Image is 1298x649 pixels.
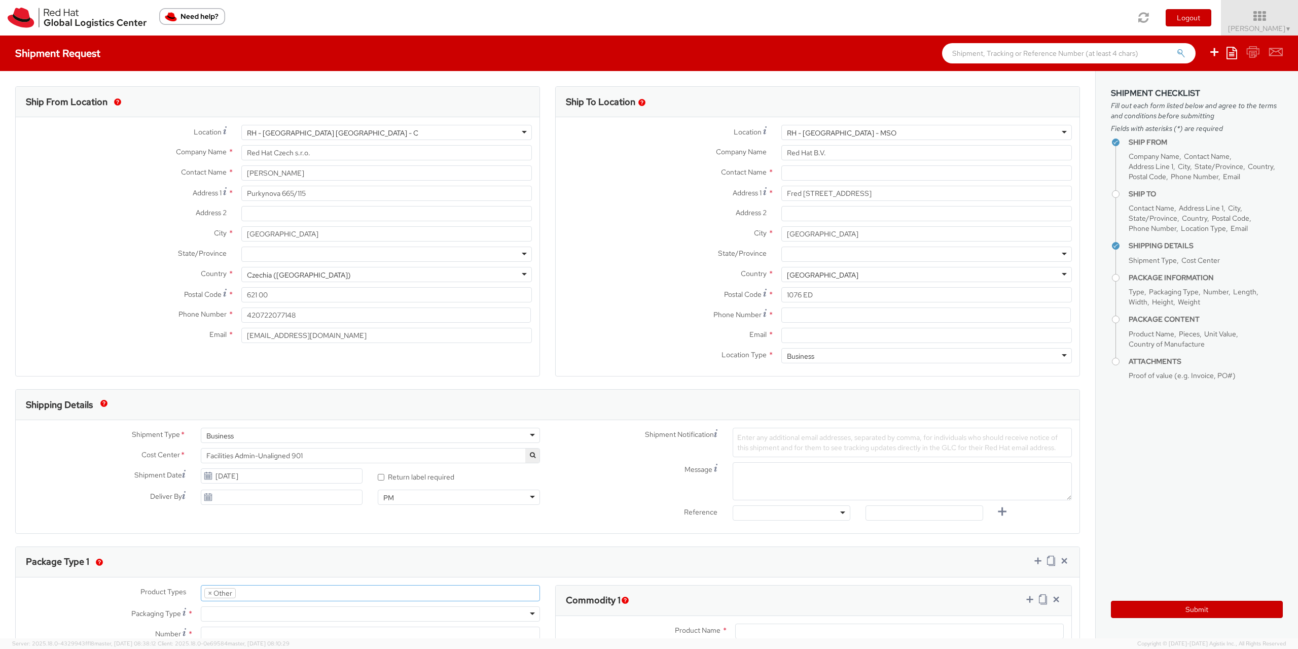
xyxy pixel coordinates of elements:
[228,640,290,647] span: master, [DATE] 08:10:29
[141,450,180,461] span: Cost Center
[1129,329,1174,338] span: Product Name
[1285,25,1291,33] span: ▼
[1204,329,1236,338] span: Unit Value
[158,640,290,647] span: Client: 2025.18.0-0e69584
[645,429,714,440] span: Shipment Notification
[1182,214,1207,223] span: Country
[787,270,858,280] div: [GEOGRAPHIC_DATA]
[378,474,384,481] input: Return label required
[684,507,717,517] span: Reference
[176,147,227,156] span: Company Name
[15,48,100,59] h4: Shipment Request
[1171,172,1218,181] span: Phone Number
[1248,162,1273,171] span: Country
[1223,172,1240,181] span: Email
[247,128,418,138] div: RH - [GEOGRAPHIC_DATA] [GEOGRAPHIC_DATA] - C
[193,188,222,197] span: Address 1
[741,269,767,278] span: Country
[209,330,227,339] span: Email
[247,270,351,280] div: Czechia ([GEOGRAPHIC_DATA])
[1129,162,1173,171] span: Address Line 1
[208,589,212,598] span: ×
[1233,287,1256,296] span: Length
[178,249,227,258] span: State/Province
[1129,190,1283,198] h4: Ship To
[724,290,762,299] span: Postal Code
[721,167,767,177] span: Contact Name
[201,269,227,278] span: Country
[150,491,182,502] span: Deliver By
[94,640,156,647] span: master, [DATE] 08:38:12
[1129,339,1205,349] span: Country of Manufacture
[1152,297,1173,306] span: Height
[787,128,896,138] div: RH - [GEOGRAPHIC_DATA] - MSO
[1228,24,1291,33] span: [PERSON_NAME]
[754,228,767,237] span: City
[942,43,1196,63] input: Shipment, Tracking or Reference Number (at least 4 chars)
[214,228,227,237] span: City
[737,433,1058,452] span: Enter any additional email addresses, separated by comma, for individuals who should receive noti...
[1212,214,1249,223] span: Postal Code
[1228,203,1240,213] span: City
[26,97,107,107] h3: Ship From Location
[1181,256,1220,265] span: Cost Center
[1231,224,1248,233] span: Email
[1137,640,1286,648] span: Copyright © [DATE]-[DATE] Agistix Inc., All Rights Reserved
[204,588,236,598] li: Other
[718,249,767,258] span: State/Province
[12,640,156,647] span: Server: 2025.18.0-4329943ff18
[206,451,534,460] span: Facilities Admin-Unaligned 901
[378,470,456,482] label: Return label required
[1111,100,1283,121] span: Fill out each form listed below and agree to the terms and conditions before submitting
[1129,316,1283,323] h4: Package Content
[132,429,180,441] span: Shipment Type
[196,208,227,217] span: Address 2
[734,127,762,136] span: Location
[1149,287,1199,296] span: Packaging Type
[684,465,712,474] span: Message
[184,290,222,299] span: Postal Code
[736,208,767,217] span: Address 2
[194,127,222,136] span: Location
[675,626,720,635] span: Product Name
[1129,224,1176,233] span: Phone Number
[206,431,234,441] div: Business
[383,493,394,503] div: PM
[1166,9,1211,26] button: Logout
[1178,162,1190,171] span: City
[1129,274,1283,282] h4: Package Information
[733,188,762,197] span: Address 1
[566,595,621,605] h3: Commodity 1
[1178,297,1200,306] span: Weight
[1129,214,1177,223] span: State/Province
[1111,89,1283,98] h3: Shipment Checklist
[1129,256,1177,265] span: Shipment Type
[1111,123,1283,133] span: Fields with asterisks (*) are required
[140,587,186,596] span: Product Types
[716,147,767,156] span: Company Name
[566,97,635,107] h3: Ship To Location
[1129,287,1144,296] span: Type
[201,448,540,463] span: Facilities Admin-Unaligned 901
[1129,297,1147,306] span: Width
[1179,329,1200,338] span: Pieces
[787,351,814,361] div: Business
[1129,152,1179,161] span: Company Name
[178,310,227,319] span: Phone Number
[155,629,181,638] span: Number
[159,8,225,25] button: Need help?
[134,470,182,481] span: Shipment Date
[26,557,89,567] h3: Package Type 1
[749,330,767,339] span: Email
[1195,162,1243,171] span: State/Province
[26,400,93,410] h3: Shipping Details
[1129,371,1236,380] span: Proof of value (e.g. Invoice, PO#)
[713,310,762,319] span: Phone Number
[131,609,181,618] span: Packaging Type
[1129,242,1283,250] h4: Shipping Details
[8,8,147,28] img: rh-logistics-00dfa346123c4ec078e1.svg
[1129,139,1283,146] h4: Ship From
[181,167,227,177] span: Contact Name
[1203,287,1229,296] span: Number
[1111,601,1283,618] button: Submit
